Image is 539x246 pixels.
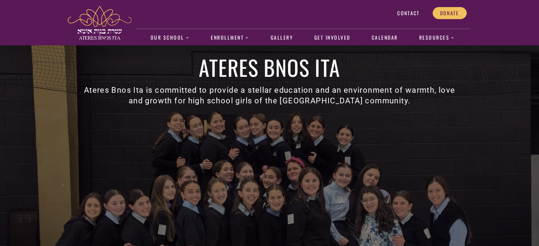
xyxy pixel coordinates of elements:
[79,57,460,78] h1: Ateres Bnos Ita
[68,6,131,40] img: ateres
[310,30,354,46] a: Get Involved
[390,7,427,19] a: Contact
[147,30,193,46] a: Our School
[79,85,460,106] h3: Ateres Bnos Ita is committed to provide a stellar education and an environment of warmth, love an...
[415,30,459,46] a: Resources
[267,30,297,46] a: Gallery
[397,10,420,16] span: Contact
[368,30,402,46] a: Calendar
[440,10,459,16] span: Donate
[207,30,253,46] a: Enrollment
[433,7,467,19] a: Donate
